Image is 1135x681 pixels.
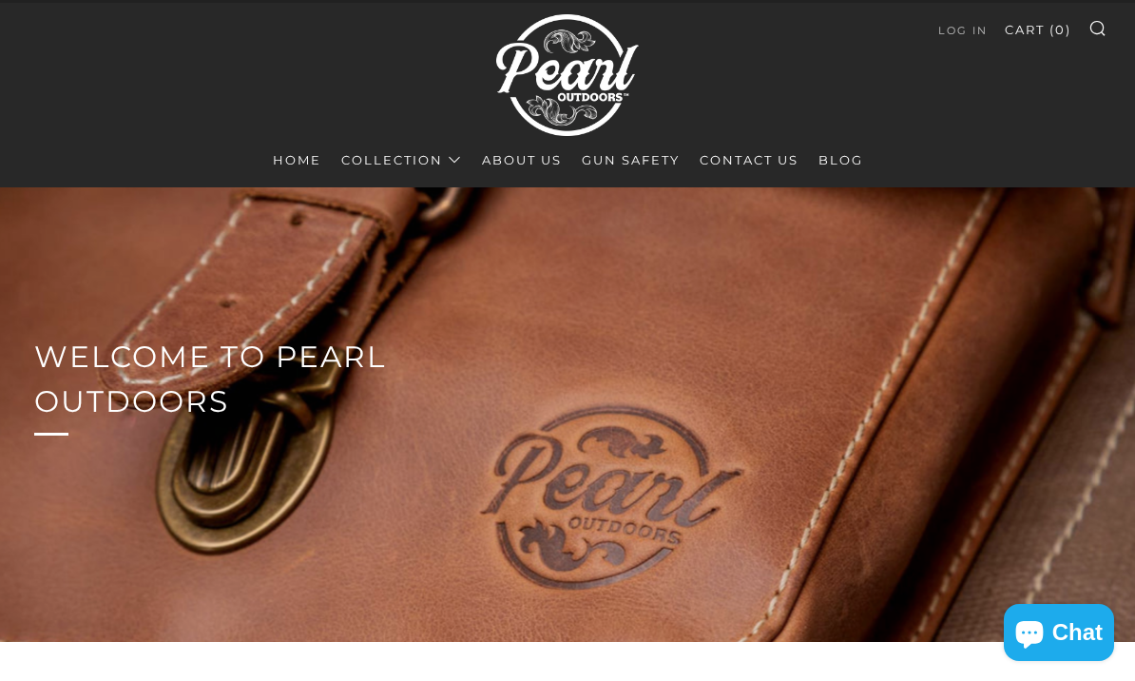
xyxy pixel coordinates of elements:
a: About Us [482,145,562,175]
a: Contact Us [700,145,798,175]
img: Pearl Outdoors | Luxury Leather Pistol Bags & Executive Range Bags [496,6,639,145]
a: Gun Safety [582,145,680,175]
a: Collection [341,145,462,175]
a: Home [273,145,321,175]
a: Cart (0) [1005,14,1071,45]
span: 0 [1055,22,1066,37]
a: Log in [938,15,988,46]
inbox-online-store-chat: Shopify online store chat [998,604,1120,666]
a: Blog [818,145,863,175]
h2: Welcome to Pearl Outdoors [34,335,498,424]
